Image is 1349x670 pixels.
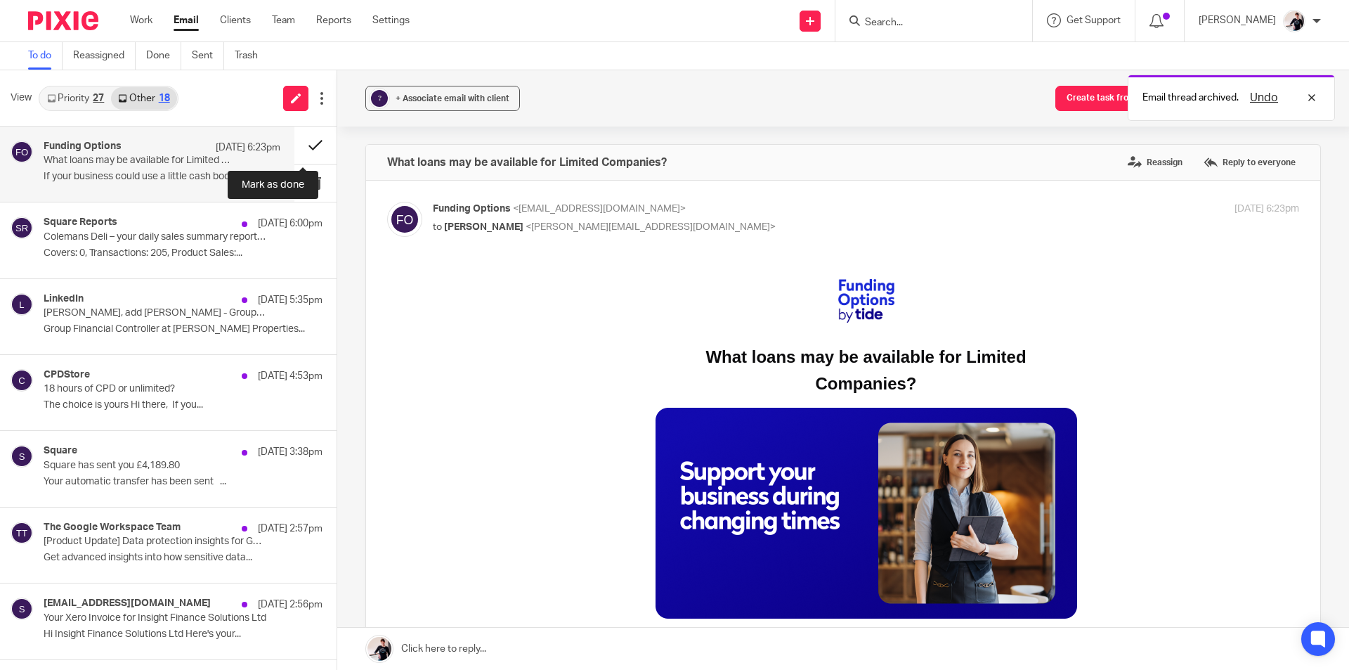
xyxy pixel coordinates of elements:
a: Settings [372,13,410,27]
p: [DATE] 2:56pm [258,598,322,612]
h4: [EMAIL_ADDRESS][DOMAIN_NAME] [44,598,211,610]
p: [DATE] 4:53pm [258,369,322,383]
p: Hi Insight Finance Solutions Ltd Here's your... [44,629,322,640]
p: If your business could use a little cash boost,... [44,171,280,183]
p: [DATE] 6:00pm [258,217,322,231]
h4: LinkedIn [44,293,84,305]
div: 27 [93,94,104,103]
h4: What loans may be available for Limited Companies? [387,155,667,169]
p: Covers: 0, Transactions: 205, Product Sales:... [44,247,322,259]
p: Square has sent you £4,189.80 [44,460,267,472]
h4: Funding Options [44,141,122,153]
label: Reassign [1124,152,1186,173]
img: svg%3E [11,293,33,316]
a: To do [28,42,63,70]
h4: Square Reports [44,217,117,228]
p: Your automatic transfer has been sent ﻿͏ ﻿͏ ﻿͏... [44,476,322,488]
a: Team [272,13,295,27]
a: Trash [235,42,268,70]
p: If you're looking for a cash boost during changing times, we're here to help. To get started simp... [237,485,630,561]
span: [PERSON_NAME] [444,222,523,232]
img: AV307615.jpg [1283,10,1305,32]
span: View [11,91,32,105]
img: svg%3E [11,598,33,620]
a: Done [146,42,181,70]
p: [DATE] 3:38pm [258,445,322,459]
a: Reports [316,13,351,27]
span: to [433,222,442,232]
img: svg%3E [387,202,422,237]
img: Tide Card [223,143,644,354]
h4: CPDStore [44,369,90,381]
p: Group Financial Controller at [PERSON_NAME] Properties... [44,323,322,335]
img: svg%3E [11,445,33,468]
p: 18 hours of CPD or unlimited? [44,383,267,395]
h4: Square [44,445,77,457]
span: Funding Options [433,204,511,214]
p: [DATE] 6:23pm [216,141,280,155]
span: What loans may be available for Limited Companies? [273,82,593,128]
img: Funding Options by Tide Logo [405,14,462,58]
span: + Associate email with client [396,94,509,103]
span: <[EMAIL_ADDRESS][DOMAIN_NAME]> [513,204,686,214]
a: Sent [192,42,224,70]
p: Colemans Deli – your daily sales summary report for [DATE] [44,231,267,243]
img: svg%3E [11,141,33,163]
p: What loans may be available for Limited Companies? [44,155,233,167]
div: 18 [159,94,170,103]
p: Hey there, [237,371,630,390]
img: svg%3E [11,217,33,239]
h4: The Google Workspace Team [44,522,181,534]
p: [DATE] 6:23pm [1234,202,1299,217]
div: ? [371,90,388,107]
button: ? + Associate email with client [365,86,520,111]
p: [DATE] 2:57pm [258,522,322,536]
span: <[PERSON_NAME][EMAIL_ADDRESS][DOMAIN_NAME]> [526,222,776,232]
a: Email [174,13,199,27]
img: svg%3E [11,522,33,544]
p: [Product Update] Data protection insights for Gmail available starting [DATE] [44,536,267,548]
p: The choice is yours Hi there, If you... [44,399,322,411]
button: Undo [1246,89,1282,106]
p: Email thread archived. [1142,91,1239,105]
a: Work [130,13,152,27]
a: corporation tax rising in [DATE] [263,411,437,425]
label: Reply to everyone [1200,152,1299,173]
a: Other18 [111,87,176,110]
img: svg%3E [11,369,33,392]
p: [DATE] 5:35pm [258,293,322,307]
a: Get a quote [374,576,493,606]
a: Clients [220,13,251,27]
p: With - organisations may look to secure additional finance to support growth and stability during... [237,409,630,466]
a: Reassigned [73,42,136,70]
a: Priority27 [40,87,111,110]
p: [PERSON_NAME], add [PERSON_NAME] - Group Financial Controller 💬 [44,307,267,319]
p: Your Xero Invoice for Insight Finance Solutions Ltd [44,612,267,624]
p: Get advanced insights into how sensitive data... [44,552,322,564]
img: Pixie [28,11,98,30]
